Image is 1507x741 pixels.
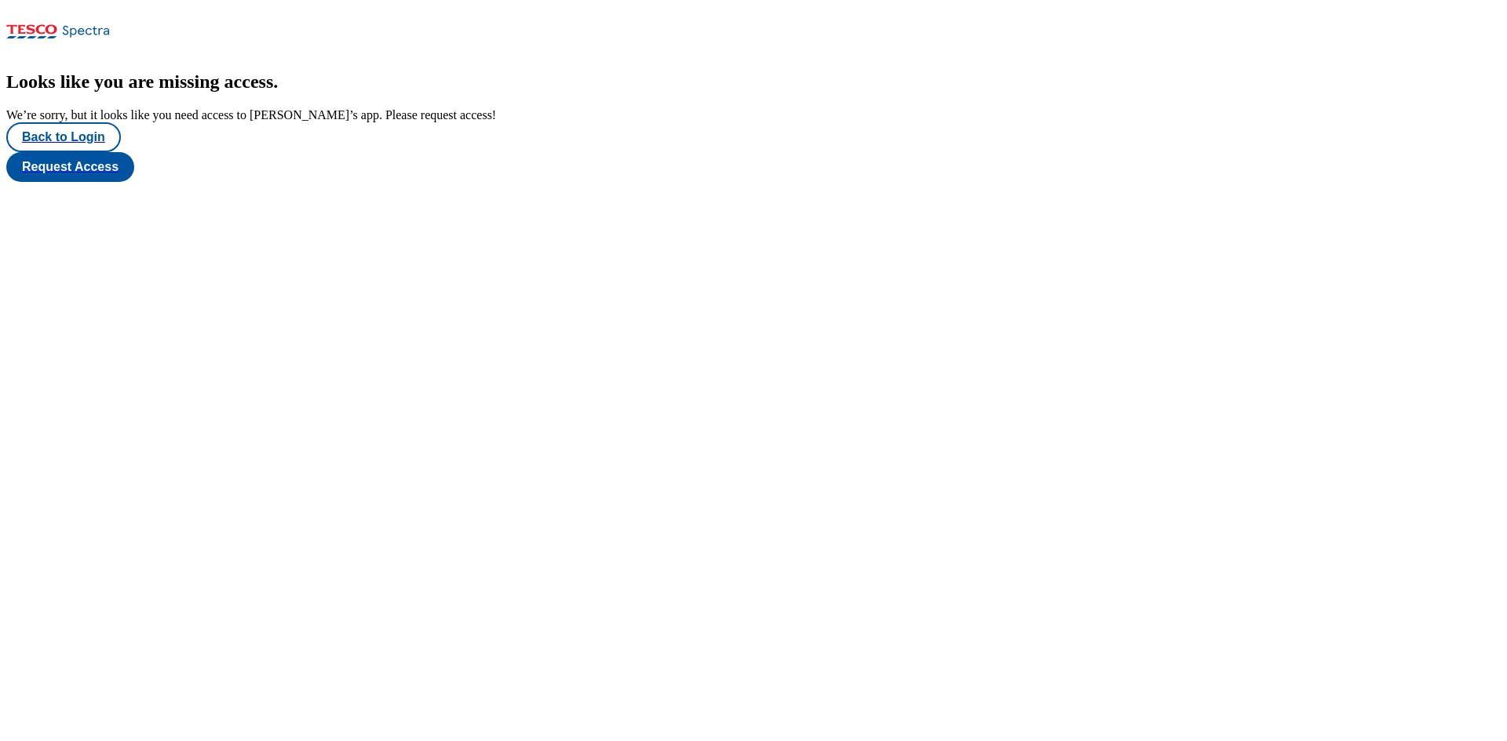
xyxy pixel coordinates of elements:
h2: Looks like you are missing access [6,71,1501,93]
button: Request Access [6,152,134,182]
a: Request Access [6,152,1501,182]
a: Back to Login [6,122,1501,152]
button: Back to Login [6,122,121,152]
div: We’re sorry, but it looks like you need access to [PERSON_NAME]’s app. Please request access! [6,108,1501,122]
span: . [273,71,278,92]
